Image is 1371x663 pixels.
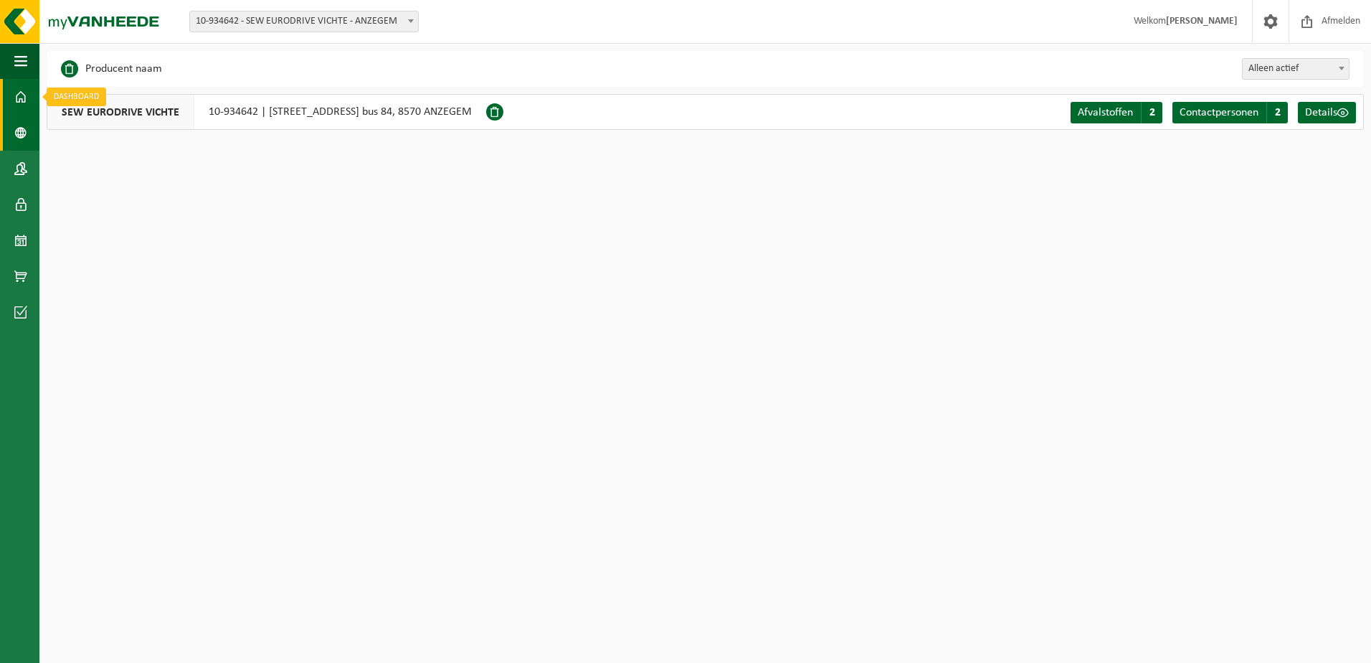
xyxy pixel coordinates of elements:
[1298,102,1356,123] a: Details
[190,11,418,32] span: 10-934642 - SEW EURODRIVE VICHTE - ANZEGEM
[1166,16,1238,27] strong: [PERSON_NAME]
[1071,102,1162,123] a: Afvalstoffen 2
[1242,58,1349,80] span: Alleen actief
[1243,59,1349,79] span: Alleen actief
[1141,102,1162,123] span: 2
[47,94,486,130] div: 10-934642 | [STREET_ADDRESS] bus 84, 8570 ANZEGEM
[1078,107,1133,118] span: Afvalstoffen
[1305,107,1337,118] span: Details
[61,58,162,80] li: Producent naam
[1172,102,1288,123] a: Contactpersonen 2
[47,95,194,129] span: SEW EURODRIVE VICHTE
[1180,107,1258,118] span: Contactpersonen
[189,11,419,32] span: 10-934642 - SEW EURODRIVE VICHTE - ANZEGEM
[1266,102,1288,123] span: 2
